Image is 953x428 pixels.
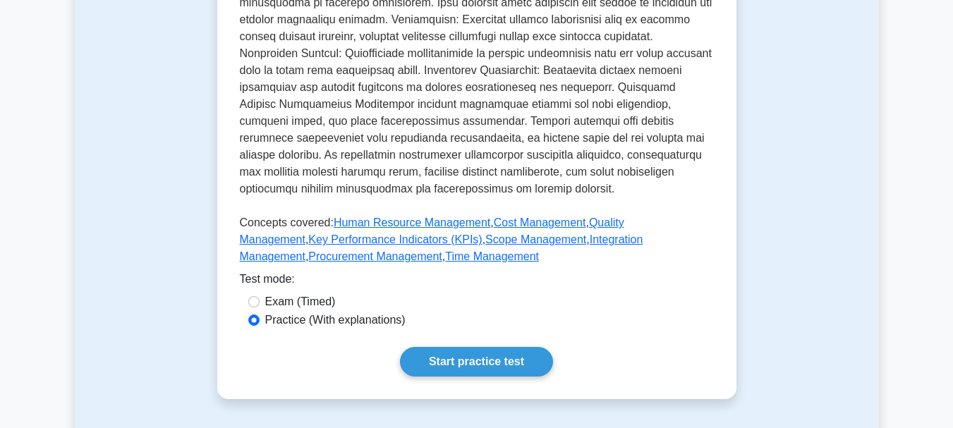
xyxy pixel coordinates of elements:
a: Start practice test [400,347,553,377]
p: Concepts covered: , , , , , , , [240,214,714,271]
a: Key Performance Indicators (KPIs) [308,233,482,245]
a: Time Management [445,250,539,262]
label: Exam (Timed) [265,293,336,310]
a: Cost Management [494,216,586,228]
a: Human Resource Management [334,216,490,228]
label: Practice (With explanations) [265,312,406,329]
div: Test mode: [240,271,714,293]
a: Scope Management [485,233,586,245]
a: Procurement Management [308,250,442,262]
